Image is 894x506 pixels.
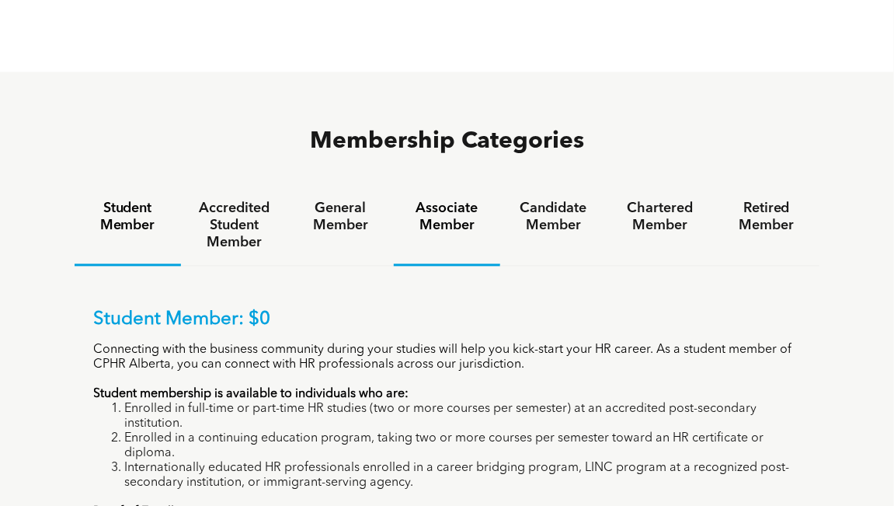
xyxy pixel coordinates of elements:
p: Student Member: $0 [94,309,801,331]
h4: Chartered Member [621,200,699,234]
h4: Retired Member [727,200,805,234]
h4: Candidate Member [514,200,593,234]
li: Internationally educated HR professionals enrolled in a career bridging program, LINC program at ... [125,461,801,490]
h4: Student Member [89,200,167,234]
li: Enrolled in full-time or part-time HR studies (two or more courses per semester) at an accredited... [125,402,801,431]
strong: Student membership is available to individuals who are: [94,388,409,400]
h4: Associate Member [408,200,486,234]
h4: General Member [301,200,380,234]
li: Enrolled in a continuing education program, taking two or more courses per semester toward an HR ... [125,431,801,461]
h4: Accredited Student Member [195,200,273,251]
span: Membership Categories [310,130,584,153]
p: Connecting with the business community during your studies will help you kick-start your HR caree... [94,343,801,372]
